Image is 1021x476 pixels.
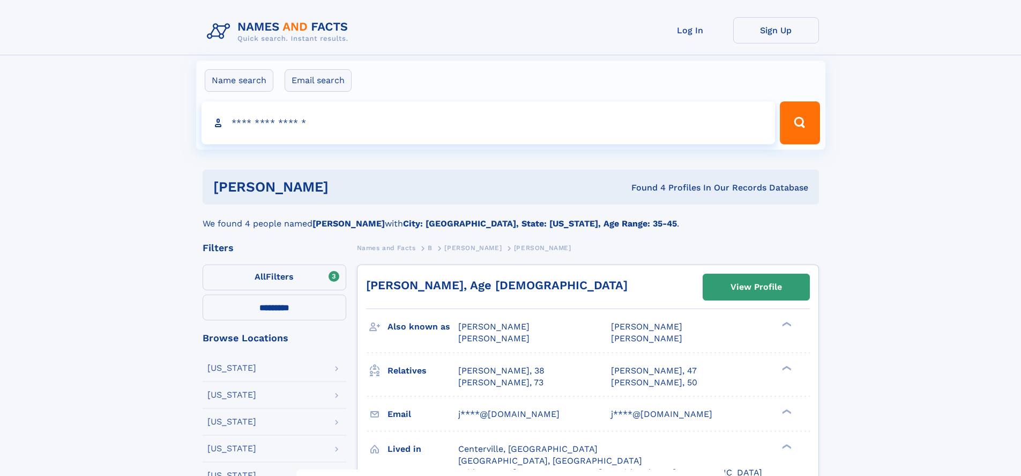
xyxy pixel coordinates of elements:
[780,101,819,144] button: Search Button
[611,365,697,377] a: [PERSON_NAME], 47
[444,241,502,254] a: [PERSON_NAME]
[458,321,530,332] span: [PERSON_NAME]
[458,333,530,343] span: [PERSON_NAME]
[403,218,677,229] b: City: [GEOGRAPHIC_DATA], State: [US_STATE], Age Range: 35-45
[202,101,776,144] input: search input
[703,274,809,300] a: View Profile
[207,364,256,372] div: [US_STATE]
[387,440,458,458] h3: Lived in
[458,444,598,454] span: Centerville, [GEOGRAPHIC_DATA]
[611,321,682,332] span: [PERSON_NAME]
[428,241,433,254] a: B
[312,218,385,229] b: [PERSON_NAME]
[458,456,642,466] span: [GEOGRAPHIC_DATA], [GEOGRAPHIC_DATA]
[779,364,792,371] div: ❯
[647,17,733,43] a: Log In
[444,244,502,252] span: [PERSON_NAME]
[366,279,628,292] a: [PERSON_NAME], Age [DEMOGRAPHIC_DATA]
[213,180,480,194] h1: [PERSON_NAME]
[203,265,346,290] label: Filters
[480,182,808,194] div: Found 4 Profiles In Our Records Database
[207,444,256,453] div: [US_STATE]
[285,69,352,92] label: Email search
[387,318,458,336] h3: Also known as
[357,241,416,254] a: Names and Facts
[203,243,346,253] div: Filters
[203,333,346,343] div: Browse Locations
[207,418,256,426] div: [US_STATE]
[733,17,819,43] a: Sign Up
[207,391,256,399] div: [US_STATE]
[205,69,273,92] label: Name search
[458,365,545,377] a: [PERSON_NAME], 38
[203,204,819,230] div: We found 4 people named with .
[458,377,543,389] a: [PERSON_NAME], 73
[255,272,266,282] span: All
[731,275,782,299] div: View Profile
[203,17,357,46] img: Logo Names and Facts
[779,321,792,328] div: ❯
[387,362,458,380] h3: Relatives
[779,443,792,450] div: ❯
[514,244,571,252] span: [PERSON_NAME]
[387,405,458,423] h3: Email
[611,333,682,343] span: [PERSON_NAME]
[779,408,792,415] div: ❯
[611,377,697,389] a: [PERSON_NAME], 50
[428,244,433,252] span: B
